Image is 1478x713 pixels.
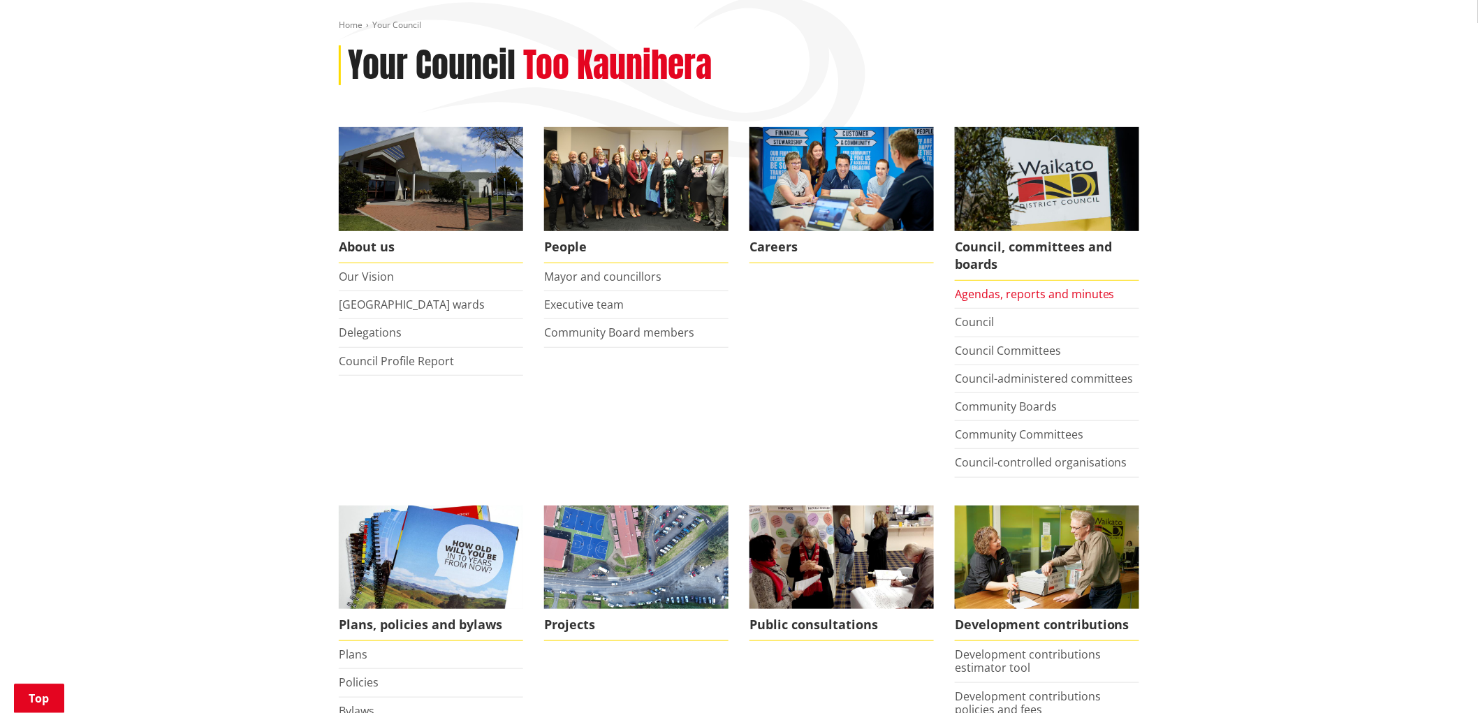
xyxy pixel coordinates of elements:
[955,127,1139,231] img: Waikato-District-Council-sign
[544,127,729,231] img: 2022 Council
[339,609,523,641] span: Plans, policies and bylaws
[955,371,1134,386] a: Council-administered committees
[544,231,729,263] span: People
[339,127,523,263] a: WDC Building 0015 About us
[749,506,934,642] a: public-consultations Public consultations
[339,353,454,369] a: Council Profile Report
[749,231,934,263] span: Careers
[339,506,523,642] a: We produce a number of plans, policies and bylaws including the Long Term Plan Plans, policies an...
[544,325,694,340] a: Community Board members
[955,399,1057,414] a: Community Boards
[544,269,661,284] a: Mayor and councillors
[749,506,934,610] img: public-consultations
[955,455,1127,470] a: Council-controlled organisations
[339,20,1139,31] nav: breadcrumb
[955,231,1139,281] span: Council, committees and boards
[749,127,934,263] a: Careers
[372,19,421,31] span: Your Council
[544,506,729,610] img: DJI_0336
[14,684,64,713] a: Top
[955,506,1139,610] img: Fees
[544,506,729,642] a: Projects
[749,127,934,231] img: Office staff in meeting - Career page
[544,127,729,263] a: 2022 Council People
[544,609,729,641] span: Projects
[955,609,1139,641] span: Development contributions
[955,314,994,330] a: Council
[339,127,523,231] img: WDC Building 0015
[955,506,1139,642] a: FInd out more about fees and fines here Development contributions
[955,286,1115,302] a: Agendas, reports and minutes
[955,343,1061,358] a: Council Committees
[339,675,379,690] a: Policies
[339,269,394,284] a: Our Vision
[339,647,367,662] a: Plans
[339,325,402,340] a: Delegations
[523,45,712,86] h2: Too Kaunihera
[955,127,1139,281] a: Waikato-District-Council-sign Council, committees and boards
[339,297,485,312] a: [GEOGRAPHIC_DATA] wards
[339,506,523,610] img: Long Term Plan
[544,297,624,312] a: Executive team
[955,427,1083,442] a: Community Committees
[749,609,934,641] span: Public consultations
[339,231,523,263] span: About us
[339,19,363,31] a: Home
[955,647,1101,675] a: Development contributions estimator tool
[348,45,515,86] h1: Your Council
